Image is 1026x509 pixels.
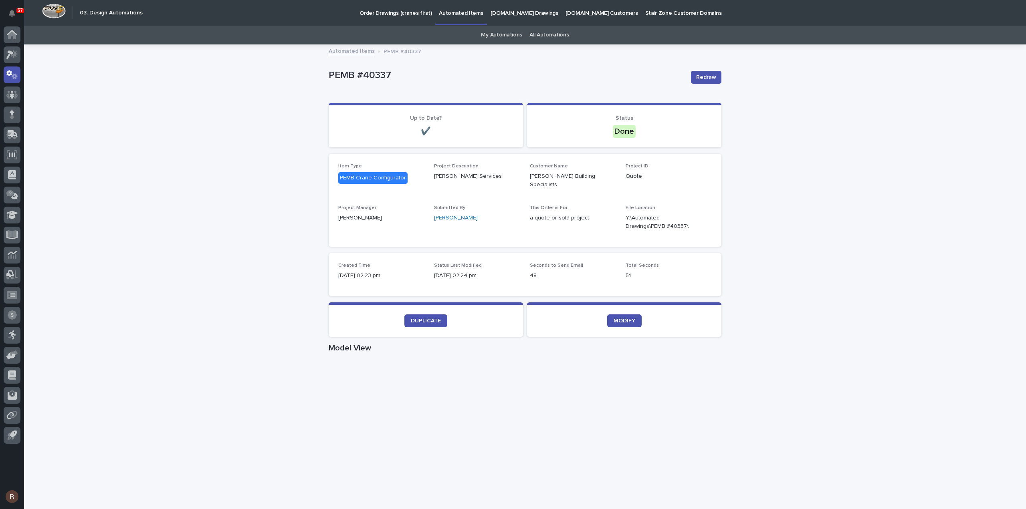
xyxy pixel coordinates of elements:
span: This Order is For... [530,205,571,210]
span: Item Type [338,164,362,169]
span: Status Last Modified [434,263,482,268]
p: 57 [18,8,23,13]
a: DUPLICATE [404,314,447,327]
span: MODIFY [614,318,635,324]
button: Redraw [691,71,721,84]
p: Quote [626,172,712,181]
a: My Automations [481,26,522,44]
span: Up to Date? [410,115,442,121]
h1: Model View [329,343,721,353]
span: Submitted By [434,205,465,210]
button: Notifications [4,5,20,22]
button: users-avatar [4,488,20,505]
p: [DATE] 02:24 pm [434,272,520,280]
p: [DATE] 02:23 pm [338,272,424,280]
span: Status [616,115,633,121]
h2: 03. Design Automations [80,10,143,16]
span: Customer Name [530,164,568,169]
p: [PERSON_NAME] Services [434,172,520,181]
span: Seconds to Send Email [530,263,583,268]
p: ✔️ [338,127,513,136]
span: Project Manager [338,205,376,210]
span: Total Seconds [626,263,659,268]
span: Redraw [696,73,716,81]
: Y:\Automated Drawings\PEMB #40337\ [626,214,693,231]
a: [PERSON_NAME] [434,214,478,222]
div: PEMB Crane Configurator [338,172,408,184]
img: Workspace Logo [42,4,66,18]
a: All Automations [529,26,569,44]
p: [PERSON_NAME] Building Specialists [530,172,616,189]
span: DUPLICATE [411,318,441,324]
span: Project Description [434,164,479,169]
p: 48 [530,272,616,280]
span: File Location [626,205,655,210]
span: Project ID [626,164,648,169]
a: MODIFY [607,314,642,327]
a: Automated Items [329,46,375,55]
div: Notifications57 [10,10,20,22]
p: 51 [626,272,712,280]
p: [PERSON_NAME] [338,214,424,222]
span: Created Time [338,263,370,268]
p: a quote or sold project [530,214,616,222]
p: PEMB #40337 [384,46,421,55]
div: Done [613,125,636,138]
p: PEMB #40337 [329,70,685,81]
